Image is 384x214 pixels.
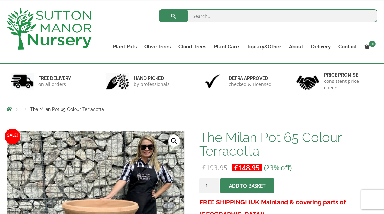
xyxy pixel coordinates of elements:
nav: Breadcrumbs [7,107,377,112]
input: Search... [159,9,378,22]
p: on all orders [38,81,71,88]
a: 0 [361,42,377,51]
h6: Price promise [324,72,374,78]
a: Plant Care [210,42,243,51]
a: Plant Pots [109,42,141,51]
p: checked & Licensed [229,81,272,88]
span: £ [234,163,238,172]
bdi: 193.95 [202,163,227,172]
h6: Defra approved [229,75,272,81]
img: 3.jpg [201,73,224,90]
span: Sale! [5,129,20,144]
a: View full-screen image gallery [168,135,180,147]
a: Cloud Trees [174,42,210,51]
bdi: 148.95 [234,163,260,172]
img: logo [7,8,92,50]
h6: hand picked [134,75,170,81]
input: Product quantity [199,178,219,193]
p: by professionals [134,81,170,88]
h1: The Milan Pot 65 Colour Terracotta [199,131,377,158]
a: Olive Trees [141,42,174,51]
span: The Milan Pot 65 Colour Terracotta [30,107,104,112]
img: 1.jpg [11,73,34,90]
span: 0 [369,41,376,47]
p: consistent price checks [324,78,374,91]
h6: FREE DELIVERY [38,75,71,81]
span: (23% off) [264,163,292,172]
span: £ [202,163,206,172]
a: Topiary&Other [243,42,285,51]
button: Add to basket [220,178,274,193]
a: About [285,42,307,51]
img: 2.jpg [106,73,129,90]
a: Delivery [307,42,335,51]
a: Contact [335,42,361,51]
img: 4.jpg [296,71,319,91]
